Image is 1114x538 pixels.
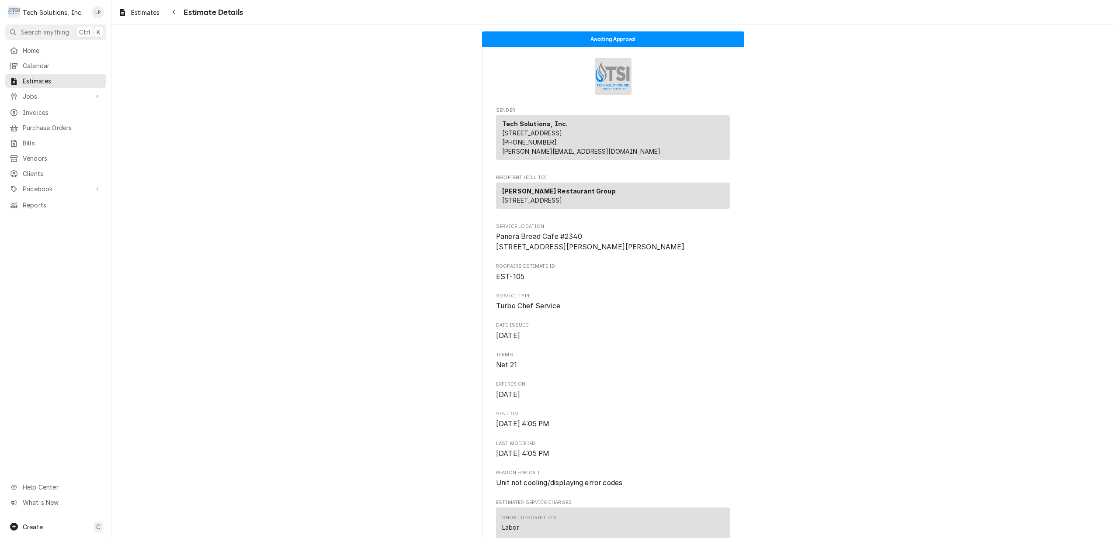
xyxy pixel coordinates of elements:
span: Reason for Call [496,478,730,488]
a: Reports [5,198,106,212]
span: Estimates [131,8,160,17]
span: Purchase Orders [23,123,102,132]
span: Service Type [496,293,730,300]
span: Home [23,46,102,55]
span: EST-105 [496,272,524,281]
span: C [96,522,101,531]
div: Service Type [496,293,730,311]
span: Service Location [496,231,730,252]
span: Expires On [496,381,730,388]
div: Tech Solutions, Inc.'s Avatar [8,6,20,18]
div: Sent On [496,410,730,429]
span: Awaiting Approval [590,36,636,42]
a: Bills [5,136,106,150]
span: Net 21 [496,361,517,369]
div: Roopairs Estimate ID [496,263,730,282]
div: Service Location [496,223,730,252]
a: Estimates [5,74,106,88]
div: Reason for Call [496,469,730,488]
a: Vendors [5,151,106,166]
div: Date Issued [496,322,730,341]
a: Invoices [5,105,106,120]
span: Estimated Service Charges [496,499,730,506]
span: Vendors [23,154,102,163]
span: Terms [496,360,730,370]
span: [DATE] 4:05 PM [496,420,549,428]
strong: Tech Solutions, Inc. [502,120,568,128]
strong: [PERSON_NAME] Restaurant Group [502,187,616,195]
span: Estimates [23,76,102,86]
div: Recipient (Bill To) [496,183,730,209]
span: [STREET_ADDRESS] [502,129,562,137]
span: Expires On [496,390,730,400]
span: Search anything [21,28,69,37]
img: Logo [595,58,632,95]
span: Roopairs Estimate ID [496,272,730,282]
div: Tech Solutions, Inc. [23,8,83,17]
span: Estimate Details [181,7,243,18]
span: Bills [23,138,102,148]
span: Sent On [496,419,730,429]
span: [DATE] [496,390,520,399]
a: [PERSON_NAME][EMAIL_ADDRESS][DOMAIN_NAME] [502,148,661,155]
span: Date Issued [496,322,730,329]
div: Recipient (Bill To) [496,183,730,212]
span: Reason for Call [496,469,730,476]
a: Calendar [5,59,106,73]
span: Service Location [496,223,730,230]
a: [PHONE_NUMBER] [502,138,557,146]
a: Estimates [115,5,163,20]
span: Terms [496,352,730,359]
span: Calendar [23,61,102,70]
span: Reports [23,200,102,210]
span: Roopairs Estimate ID [496,263,730,270]
div: Terms [496,352,730,370]
div: Last Modified [496,440,730,459]
span: Turbo Chef Service [496,302,560,310]
span: Clients [23,169,102,178]
div: LP [92,6,104,18]
span: Help Center [23,483,101,492]
span: Pricebook [23,184,89,193]
span: Sent On [496,410,730,417]
span: Service Type [496,301,730,311]
span: Last Modified [496,448,730,459]
div: Short Description [502,523,519,532]
span: K [97,28,101,37]
a: Go to Pricebook [5,182,106,196]
div: Expires On [496,381,730,400]
a: Home [5,43,106,58]
span: Ctrl [79,28,90,37]
span: Recipient (Bill To) [496,174,730,181]
span: Unit not cooling/displaying error codes [496,479,622,487]
a: Clients [5,166,106,181]
div: Estimate Sender [496,107,730,164]
div: Sender [496,115,730,160]
div: Short Description [502,514,556,521]
div: Status [482,31,744,47]
button: Navigate back [167,5,181,19]
span: Invoices [23,108,102,117]
span: Date Issued [496,331,730,341]
span: Create [23,523,43,531]
span: Panera Bread Cafe #2340 [STREET_ADDRESS][PERSON_NAME][PERSON_NAME] [496,232,684,251]
div: Estimate Recipient [496,174,730,213]
span: Last Modified [496,440,730,447]
div: Lisa Paschal's Avatar [92,6,104,18]
span: What's New [23,498,101,507]
span: [DATE] 4:05 PM [496,449,549,458]
div: T [8,6,20,18]
span: Jobs [23,92,89,101]
a: Go to What's New [5,495,106,510]
div: Sender [496,115,730,163]
a: Purchase Orders [5,121,106,135]
div: Short Description [502,514,556,532]
span: [STREET_ADDRESS] [502,197,562,204]
a: Go to Help Center [5,480,106,494]
span: [DATE] [496,331,520,340]
button: Search anythingCtrlK [5,24,106,40]
a: Go to Jobs [5,89,106,103]
span: Sender [496,107,730,114]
